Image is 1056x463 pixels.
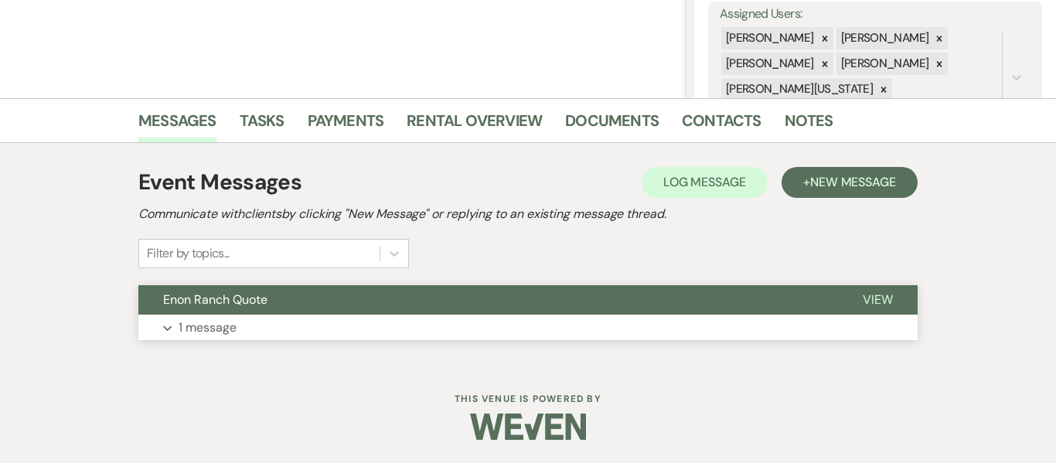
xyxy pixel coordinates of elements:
[407,108,542,142] a: Rental Overview
[782,167,918,198] button: +New Message
[836,53,932,75] div: [PERSON_NAME]
[163,291,267,308] span: Enon Ranch Quote
[721,27,816,49] div: [PERSON_NAME]
[836,27,932,49] div: [PERSON_NAME]
[720,3,1030,26] label: Assigned Users:
[138,315,918,341] button: 1 message
[138,285,838,315] button: Enon Ranch Quote
[721,78,875,100] div: [PERSON_NAME][US_STATE]
[308,108,384,142] a: Payments
[138,166,301,199] h1: Event Messages
[138,205,918,223] h2: Communicate with clients by clicking "New Message" or replying to an existing message thread.
[179,318,237,338] p: 1 message
[470,400,586,454] img: Weven Logo
[642,167,768,198] button: Log Message
[810,174,896,190] span: New Message
[863,291,893,308] span: View
[565,108,659,142] a: Documents
[147,244,230,263] div: Filter by topics...
[138,108,216,142] a: Messages
[663,174,746,190] span: Log Message
[682,108,761,142] a: Contacts
[838,285,918,315] button: View
[721,53,816,75] div: [PERSON_NAME]
[240,108,284,142] a: Tasks
[785,108,833,142] a: Notes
